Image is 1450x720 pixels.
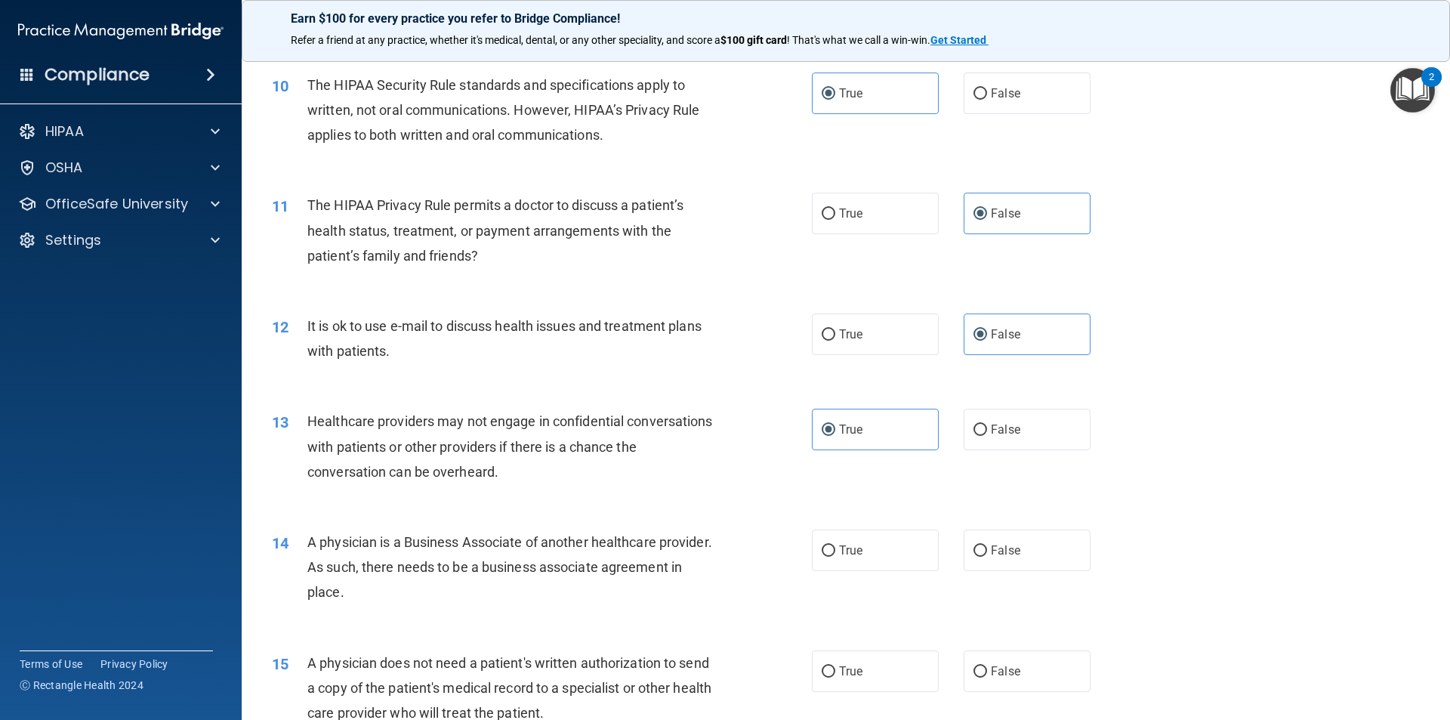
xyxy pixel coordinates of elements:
[272,655,288,673] span: 15
[930,34,986,46] strong: Get Started
[973,329,987,341] input: False
[45,159,83,177] p: OSHA
[839,664,862,678] span: True
[1429,77,1434,97] div: 2
[839,206,862,221] span: True
[973,209,987,220] input: False
[822,545,835,557] input: True
[45,195,188,213] p: OfficeSafe University
[973,425,987,436] input: False
[822,329,835,341] input: True
[991,327,1020,341] span: False
[45,122,84,141] p: HIPAA
[307,77,699,143] span: The HIPAA Security Rule standards and specifications apply to written, not oral communications. H...
[973,666,987,678] input: False
[307,534,712,600] span: A physician is a Business Associate of another healthcare provider. As such, there needs to be a ...
[272,77,288,95] span: 10
[839,86,862,100] span: True
[839,422,862,437] span: True
[100,657,168,672] a: Privacy Policy
[272,413,288,431] span: 13
[991,206,1020,221] span: False
[991,543,1020,558] span: False
[839,543,862,558] span: True
[18,159,220,177] a: OSHA
[18,195,220,213] a: OfficeSafe University
[272,534,288,552] span: 14
[18,122,220,141] a: HIPAA
[1390,68,1435,113] button: Open Resource Center, 2 new notifications
[307,197,683,263] span: The HIPAA Privacy Rule permits a doctor to discuss a patient’s health status, treatment, or payme...
[307,318,702,359] span: It is ok to use e-mail to discuss health issues and treatment plans with patients.
[720,34,787,46] strong: $100 gift card
[291,34,720,46] span: Refer a friend at any practice, whether it's medical, dental, or any other speciality, and score a
[822,88,835,100] input: True
[822,209,835,220] input: True
[18,231,220,249] a: Settings
[839,327,862,341] span: True
[991,664,1020,678] span: False
[973,545,987,557] input: False
[45,231,101,249] p: Settings
[787,34,930,46] span: ! That's what we call a win-win.
[822,666,835,678] input: True
[272,197,288,215] span: 11
[18,16,224,46] img: PMB logo
[45,64,150,85] h4: Compliance
[991,422,1020,437] span: False
[20,678,143,693] span: Ⓒ Rectangle Health 2024
[973,88,987,100] input: False
[991,86,1020,100] span: False
[307,413,713,479] span: Healthcare providers may not engage in confidential conversations with patients or other provider...
[930,34,989,46] a: Get Started
[822,425,835,436] input: True
[272,318,288,336] span: 12
[20,657,82,672] a: Terms of Use
[291,11,1401,26] p: Earn $100 for every practice you refer to Bridge Compliance!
